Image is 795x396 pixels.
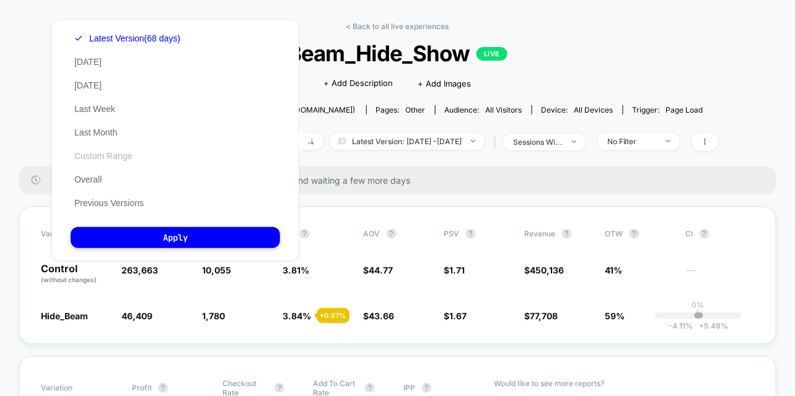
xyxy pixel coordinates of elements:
[444,265,465,275] span: $
[158,383,168,393] button: ?
[71,150,136,161] button: Custom Range
[605,311,625,321] span: 59%
[525,265,564,275] span: $
[574,105,613,114] span: all devices
[71,227,280,248] button: Apply
[71,33,184,44] button: Latest Version(68 days)
[364,311,395,321] span: $
[633,105,703,114] div: Trigger:
[418,79,472,88] span: + Add Images
[275,383,284,393] button: ?
[666,140,670,142] img: end
[491,133,504,151] span: |
[422,383,432,393] button: ?
[572,140,576,143] img: end
[486,105,522,114] span: All Visitors
[42,264,110,285] p: Control
[71,174,105,185] button: Overall
[122,265,159,275] span: 263,663
[42,276,97,283] span: (without changes)
[445,105,522,114] div: Audience:
[669,321,693,330] span: -4.11 %
[477,47,507,61] p: LIVE
[330,133,485,150] span: Latest Version: [DATE] - [DATE]
[283,265,310,275] span: 3.81 %
[42,311,89,321] span: Hide_Beam
[444,311,467,321] span: $
[317,308,349,323] div: + 0.57 %
[471,140,475,142] img: end
[530,265,564,275] span: 450,136
[132,383,152,392] span: Profit
[122,311,153,321] span: 46,409
[109,40,687,66] span: Beam_Hide_Show
[532,105,623,114] span: Device:
[693,321,729,330] span: 5.49 %
[700,321,705,330] span: +
[364,265,393,275] span: $
[450,311,467,321] span: 1.67
[283,311,312,321] span: 3.84 %
[605,229,674,239] span: OTW
[525,229,556,238] span: Revenue
[494,379,754,388] p: Would like to see more reports?
[686,229,754,239] span: CI
[444,229,460,238] span: PSV
[71,127,121,138] button: Last Month
[324,77,393,90] span: + Add Description
[71,197,147,209] button: Previous Versions
[666,105,703,114] span: Page Load
[71,56,105,67] button: [DATE]
[203,311,226,321] span: 1,780
[450,265,465,275] span: 1.71
[346,22,449,31] a: < Back to all live experiences
[364,229,380,238] span: AOV
[339,138,346,144] img: calendar
[53,175,752,186] span: There are still no statistically significant results. We recommend waiting a few more days
[404,383,416,392] span: IPP
[686,267,754,285] span: ---
[466,229,476,239] button: ?
[605,265,623,275] span: 41%
[369,265,393,275] span: 44.77
[562,229,572,239] button: ?
[365,383,375,393] button: ?
[692,300,705,309] p: 0%
[376,105,426,114] div: Pages:
[700,229,709,239] button: ?
[697,309,700,319] p: |
[71,80,105,91] button: [DATE]
[387,229,397,239] button: ?
[525,311,558,321] span: $
[530,311,558,321] span: 77,708
[203,265,232,275] span: 10,055
[630,229,639,239] button: ?
[406,105,426,114] span: other
[369,311,395,321] span: 43.66
[71,103,119,114] button: Last Week
[513,137,563,147] div: sessions with impression
[607,137,657,146] div: No Filter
